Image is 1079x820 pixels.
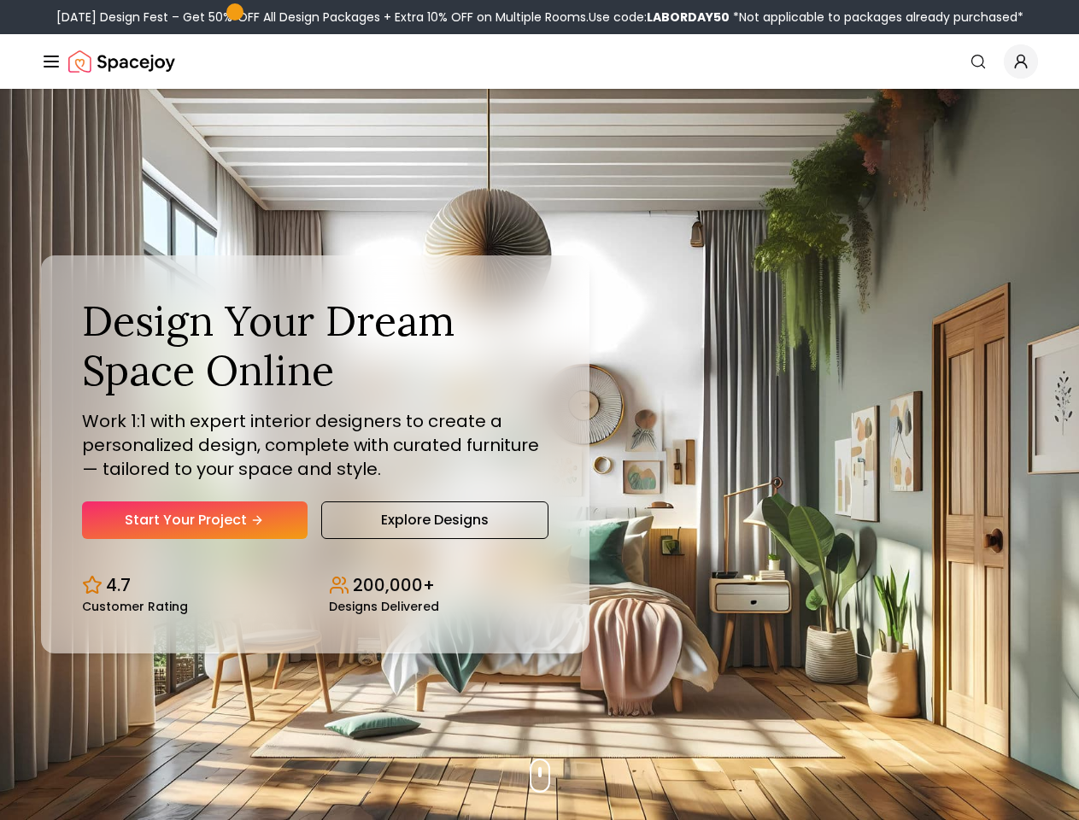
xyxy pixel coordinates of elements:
img: Spacejoy Logo [68,44,175,79]
nav: Global [41,34,1038,89]
p: 200,000+ [353,573,435,597]
span: Use code: [589,9,730,26]
a: Spacejoy [68,44,175,79]
div: Design stats [82,559,548,612]
p: 4.7 [106,573,131,597]
span: *Not applicable to packages already purchased* [730,9,1023,26]
p: Work 1:1 with expert interior designers to create a personalized design, complete with curated fu... [82,409,548,481]
div: [DATE] Design Fest – Get 50% OFF All Design Packages + Extra 10% OFF on Multiple Rooms. [56,9,1023,26]
h1: Design Your Dream Space Online [82,296,548,395]
a: Explore Designs [321,501,548,539]
a: Start Your Project [82,501,308,539]
small: Designs Delivered [329,600,439,612]
small: Customer Rating [82,600,188,612]
b: LABORDAY50 [647,9,730,26]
